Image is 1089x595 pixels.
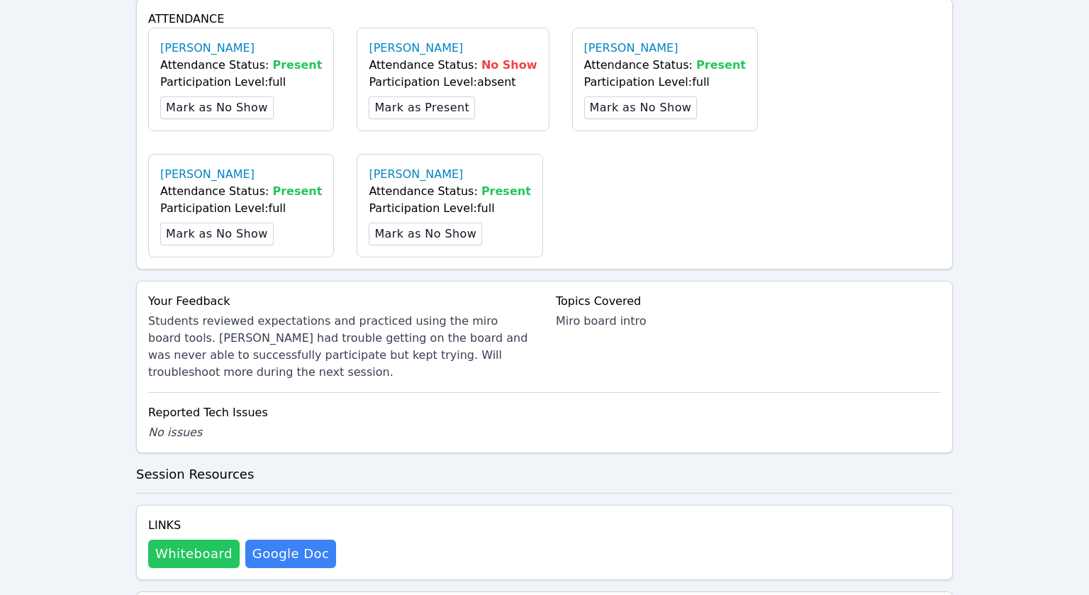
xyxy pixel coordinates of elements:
[273,184,323,198] span: Present
[696,58,746,72] span: Present
[556,293,941,310] div: Topics Covered
[369,40,463,57] a: [PERSON_NAME]
[160,96,274,119] button: Mark as No Show
[148,404,941,421] div: Reported Tech Issues
[584,57,746,74] div: Attendance Status:
[160,74,322,91] div: Participation Level: full
[160,40,255,57] a: [PERSON_NAME]
[160,57,322,74] div: Attendance Status:
[245,540,336,568] a: Google Doc
[148,540,240,568] button: Whiteboard
[148,517,336,534] h4: Links
[556,313,941,330] div: Miro board intro
[369,74,537,91] div: Participation Level: absent
[136,465,953,484] h3: Session Resources
[160,183,322,200] div: Attendance Status:
[148,293,533,310] div: Your Feedback
[481,58,537,72] span: No Show
[369,96,475,119] button: Mark as Present
[148,313,533,381] div: Students reviewed expectations and practiced using the miro board tools. [PERSON_NAME] had troubl...
[584,40,678,57] a: [PERSON_NAME]
[160,166,255,183] a: [PERSON_NAME]
[160,200,322,217] div: Participation Level: full
[369,183,530,200] div: Attendance Status:
[584,74,746,91] div: Participation Level: full
[369,166,463,183] a: [PERSON_NAME]
[481,184,531,198] span: Present
[584,96,698,119] button: Mark as No Show
[148,426,202,439] span: No issues
[160,223,274,245] button: Mark as No Show
[148,11,941,28] h4: Attendance
[369,57,537,74] div: Attendance Status:
[369,223,482,245] button: Mark as No Show
[369,200,530,217] div: Participation Level: full
[273,58,323,72] span: Present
